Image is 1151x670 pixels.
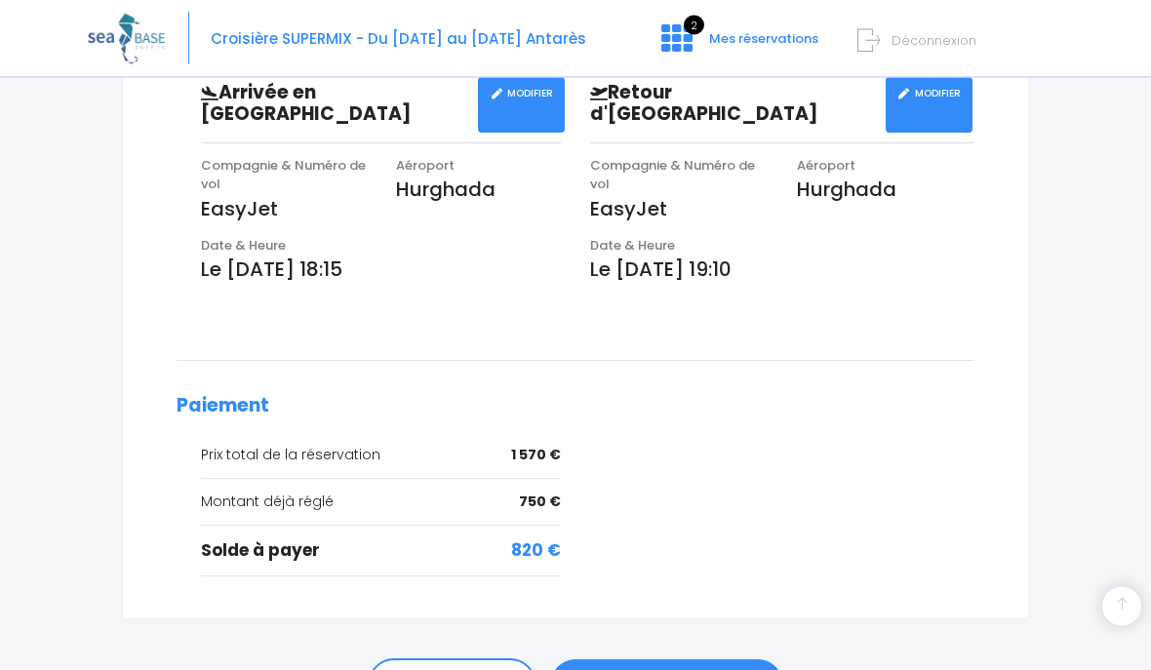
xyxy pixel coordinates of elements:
div: Montant déjà réglé [201,493,561,513]
a: MODIFIER [886,78,972,134]
span: 820 € [511,539,561,565]
p: Hurghada [396,176,562,205]
span: Date & Heure [201,237,286,256]
h2: Paiement [177,396,974,418]
span: 750 € [519,493,561,513]
p: EasyJet [590,195,768,224]
span: Aéroport [396,157,455,176]
span: Croisière SUPERMIX - Du [DATE] au [DATE] Antarès [211,28,586,49]
h3: Arrivée en [GEOGRAPHIC_DATA] [186,83,478,128]
p: Le [DATE] 18:15 [201,256,561,285]
span: Déconnexion [892,31,976,50]
div: Prix total de la réservation [201,446,561,466]
div: Solde à payer [201,539,561,565]
span: Mes réservations [709,29,818,48]
span: Date & Heure [590,237,675,256]
h3: Retour d'[GEOGRAPHIC_DATA] [575,83,886,128]
span: Aéroport [797,157,855,176]
a: 2 Mes réservations [646,36,830,55]
p: EasyJet [201,195,367,224]
p: Le [DATE] 19:10 [590,256,974,285]
a: MODIFIER [478,78,565,134]
span: Compagnie & Numéro de vol [590,157,755,195]
p: Hurghada [797,176,974,205]
span: Compagnie & Numéro de vol [201,157,366,195]
span: 2 [684,16,704,35]
span: 1 570 € [511,446,561,466]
